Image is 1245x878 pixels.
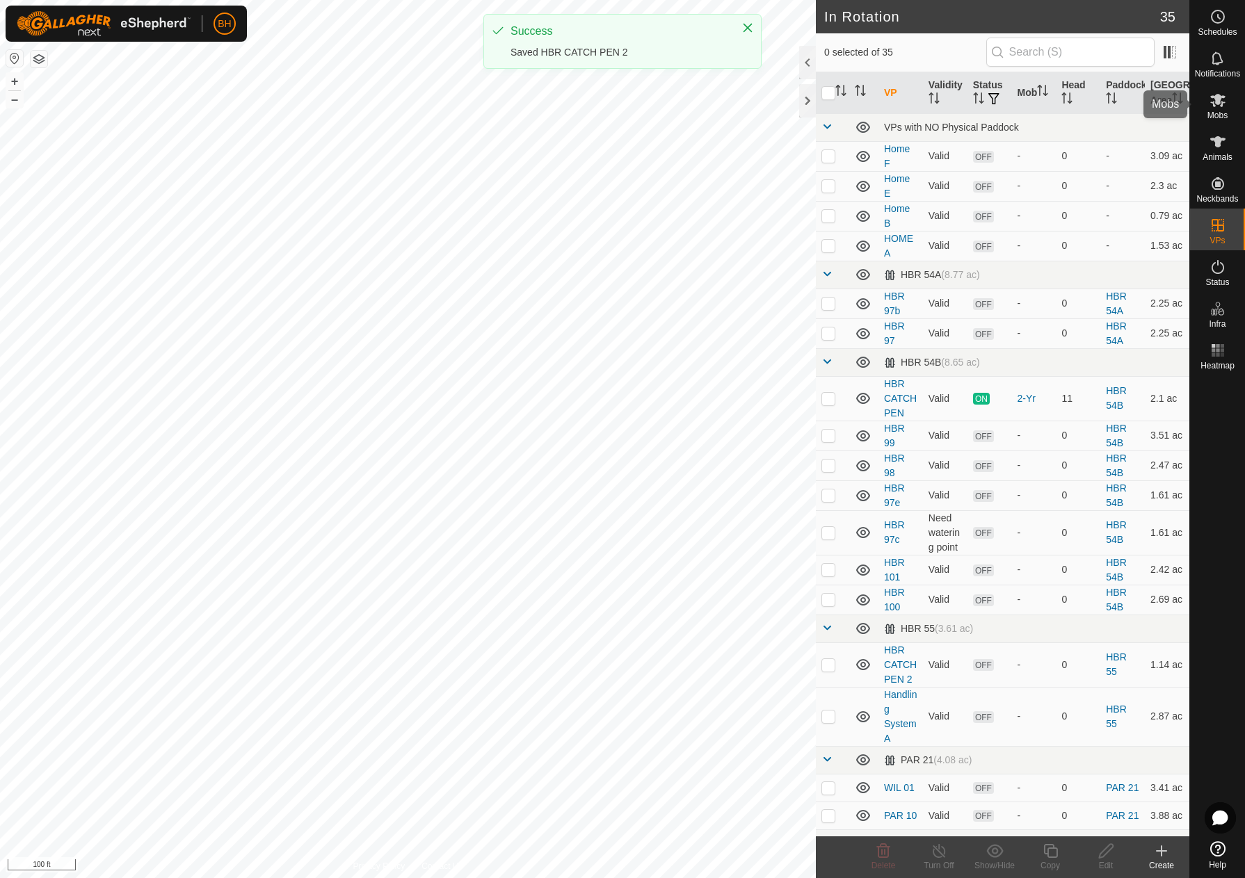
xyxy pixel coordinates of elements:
p-sorticon: Activate to sort [1106,95,1117,106]
td: 1.14 ac [1145,642,1189,687]
th: Mob [1012,72,1057,114]
a: HBR 97e [884,482,905,508]
a: HBR CATCH PEN [884,378,917,418]
span: Mobs [1207,111,1228,120]
td: 2.25 ac [1145,288,1189,318]
span: (8.65 ac) [941,357,979,368]
a: HBR 54B [1106,423,1127,448]
img: Gallagher Logo [17,11,191,36]
h2: In Rotation [824,8,1160,25]
p-sorticon: Activate to sort [1172,95,1183,106]
a: Privacy Policy [353,860,405,872]
td: - [1100,141,1145,171]
a: Contact Us [421,860,463,872]
a: PAR 10 [884,810,917,821]
div: - [1018,179,1051,193]
span: ON [973,393,990,405]
td: 0 [1056,450,1100,480]
div: - [1018,658,1051,672]
a: HBR 99 [884,423,905,448]
div: - [1018,326,1051,341]
span: OFF [973,594,994,606]
a: HBR 55 [1106,651,1127,677]
td: Valid [923,687,967,746]
td: 0.79 ac [1145,201,1189,231]
span: Schedules [1198,28,1237,36]
td: 11 [1056,376,1100,421]
button: – [6,91,23,108]
a: HBR 55 [1106,704,1127,729]
td: 0 [1056,510,1100,555]
div: Create [1134,859,1189,872]
td: 3.09 ac [1145,141,1189,171]
th: Head [1056,72,1100,114]
span: BH [218,17,231,31]
span: OFF [973,810,994,822]
a: HBR 98 [884,453,905,478]
td: - [1100,201,1145,231]
a: HBR 97c [884,519,905,545]
td: 0 [1056,201,1100,231]
p-sorticon: Activate to sort [855,87,866,98]
span: Neckbands [1196,195,1238,203]
span: OFF [973,782,994,794]
div: - [1018,149,1051,163]
div: Turn Off [911,859,967,872]
td: Valid [923,171,967,201]
div: Edit [1078,859,1134,872]
button: Map Layers [31,51,47,67]
td: 2.69 ac [1145,585,1189,615]
td: 2.47 ac [1145,450,1189,480]
span: OFF [973,711,994,723]
td: 0 [1056,555,1100,585]
td: - [1100,231,1145,261]
a: HBR 54B [1106,519,1127,545]
a: HBR 54B [1106,385,1127,411]
a: HBR 54A [1106,291,1127,316]
td: Valid [923,802,967,829]
div: HBR 54B [884,357,980,368]
div: VPs with NO Physical Paddock [884,122,1184,133]
td: 1.61 ac [1145,480,1189,510]
th: VP [878,72,923,114]
td: 2.1 ac [1145,376,1189,421]
div: - [1018,709,1051,724]
button: Close [738,18,757,38]
td: Valid [923,421,967,450]
div: 2-Yr [1018,391,1051,406]
div: - [1018,562,1051,577]
a: HBR 54A [1106,320,1127,346]
a: Handling System A [884,689,917,744]
span: OFF [973,298,994,310]
span: VPs [1210,236,1225,245]
td: Valid [923,231,967,261]
span: 35 [1160,6,1175,27]
td: 3.51 ac [1145,421,1189,450]
div: - [1018,209,1051,223]
a: HBR 100 [884,587,905,612]
td: 0 [1056,421,1100,450]
span: Heatmap [1200,361,1235,370]
div: Show/Hide [967,859,1022,872]
a: HBR CATCH PEN 2 [884,644,917,685]
td: Valid [923,318,967,348]
a: Home F [884,143,910,169]
span: 0 selected of 35 [824,45,986,60]
span: (8.77 ac) [941,269,979,280]
td: 0 [1056,585,1100,615]
span: OFF [973,211,994,222]
button: + [6,73,23,90]
a: Home E [884,173,910,199]
div: - [1018,526,1051,540]
td: 0 [1056,231,1100,261]
div: HBR 55 [884,623,973,635]
td: 0 [1056,480,1100,510]
span: OFF [973,460,994,472]
span: OFF [973,490,994,502]
td: 2.3 ac [1145,171,1189,201]
span: OFF [973,181,994,193]
td: 2.87 ac [1145,687,1189,746]
td: 0 [1056,687,1100,746]
td: 0 [1056,141,1100,171]
a: HBR 54B [1106,587,1127,612]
